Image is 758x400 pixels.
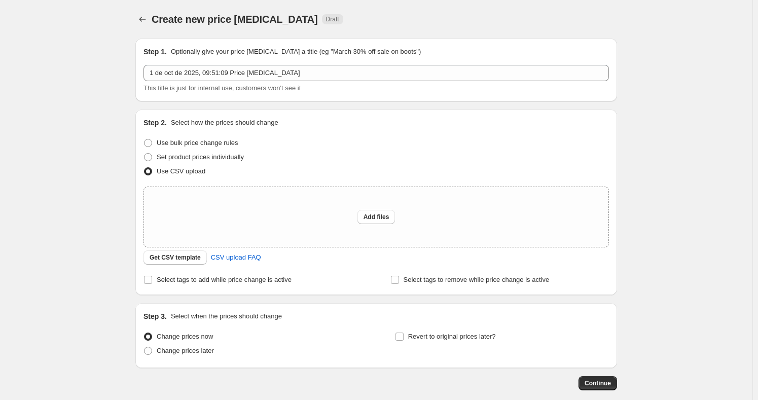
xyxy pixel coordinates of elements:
[143,47,167,57] h2: Step 1.
[135,12,150,26] button: Price change jobs
[143,118,167,128] h2: Step 2.
[211,252,261,263] span: CSV upload FAQ
[357,210,395,224] button: Add files
[585,379,611,387] span: Continue
[157,139,238,147] span: Use bulk price change rules
[157,167,205,175] span: Use CSV upload
[408,333,496,340] span: Revert to original prices later?
[157,347,214,354] span: Change prices later
[157,333,213,340] span: Change prices now
[171,47,421,57] p: Optionally give your price [MEDICAL_DATA] a title (eg "March 30% off sale on boots")
[157,276,292,283] span: Select tags to add while price change is active
[205,249,267,266] a: CSV upload FAQ
[152,14,318,25] span: Create new price [MEDICAL_DATA]
[143,311,167,321] h2: Step 3.
[157,153,244,161] span: Set product prices individually
[171,311,282,321] p: Select when the prices should change
[404,276,550,283] span: Select tags to remove while price change is active
[143,84,301,92] span: This title is just for internal use, customers won't see it
[143,65,609,81] input: 30% off holiday sale
[579,376,617,390] button: Continue
[150,253,201,262] span: Get CSV template
[171,118,278,128] p: Select how the prices should change
[143,250,207,265] button: Get CSV template
[326,15,339,23] span: Draft
[364,213,389,221] span: Add files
